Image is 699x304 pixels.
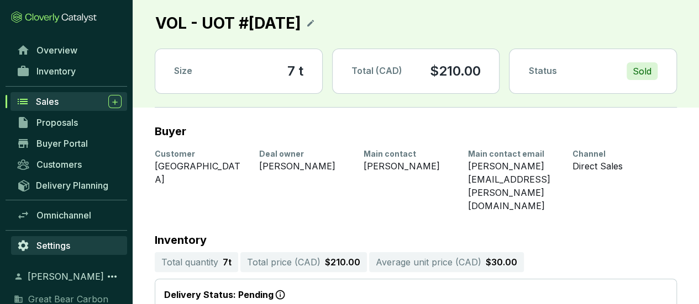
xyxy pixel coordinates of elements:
span: Total (CAD) [351,65,402,76]
div: [GEOGRAPHIC_DATA] [155,159,246,186]
span: Delivery Planning [36,180,108,191]
div: [PERSON_NAME] [364,159,455,173]
div: Direct Sales [572,159,664,173]
div: Main contact [364,148,455,159]
a: Delivery Planning [11,176,127,194]
a: Overview [11,41,127,60]
p: 7 t [223,255,232,269]
p: $210.00 [325,255,360,269]
p: $210.00 [429,62,480,80]
section: 7 t [287,62,303,80]
div: Deal owner [259,148,350,159]
p: Inventory [155,234,677,246]
p: $30.00 [486,255,517,269]
div: Main contact email [468,148,559,159]
span: Proposals [36,117,78,128]
p: Size [174,65,192,77]
span: Customers [36,159,82,170]
span: Omnichannel [36,210,91,221]
span: Buyer Portal [36,138,88,149]
p: VOL - UOT #[DATE] [155,11,302,35]
a: Inventory [11,62,127,81]
span: Sales [36,96,59,107]
a: Sales [10,92,127,111]
p: Total price ( CAD ) [247,255,320,269]
span: Inventory [36,66,76,77]
p: Average unit price ( CAD ) [376,255,481,269]
div: [PERSON_NAME] [259,159,350,173]
span: Overview [36,45,77,56]
a: Omnichannel [11,206,127,225]
p: Status [528,65,556,77]
span: [PERSON_NAME] [28,270,104,283]
div: Customer [155,148,246,159]
div: Channel [572,148,664,159]
div: [PERSON_NAME][EMAIL_ADDRESS][PERSON_NAME][DOMAIN_NAME] [468,159,559,212]
a: Buyer Portal [11,134,127,153]
span: Settings [36,240,70,251]
a: Settings [11,236,127,255]
p: Total quantity [161,255,218,269]
a: Customers [11,155,127,174]
a: Proposals [11,113,127,132]
h2: Buyer [155,125,186,137]
p: Delivery Status: Pending [164,288,668,302]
